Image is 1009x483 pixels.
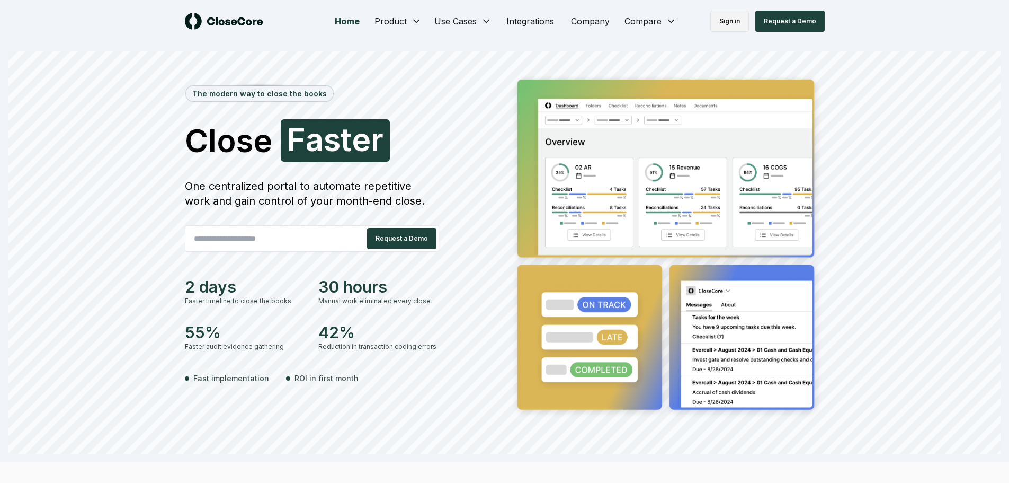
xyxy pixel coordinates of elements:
button: Compare [618,11,683,32]
div: The modern way to close the books [186,86,333,101]
button: Request a Demo [367,228,436,249]
span: Fast implementation [193,373,269,384]
a: Company [562,11,618,32]
span: ROI in first month [294,373,359,384]
span: Compare [624,15,662,28]
button: Product [368,11,428,32]
img: logo [185,13,263,30]
span: e [352,124,371,155]
button: Use Cases [428,11,498,32]
img: Jumbotron [509,72,825,421]
div: Reduction in transaction coding errors [318,342,439,352]
button: Request a Demo [755,11,825,32]
div: 42% [318,323,439,342]
div: Faster audit evidence gathering [185,342,306,352]
div: Manual work eliminated every close [318,296,439,306]
span: Close [185,125,272,156]
span: t [341,124,352,155]
div: One centralized portal to automate repetitive work and gain control of your month-end close. [185,179,439,208]
div: 30 hours [318,277,439,296]
div: 2 days [185,277,306,296]
a: Integrations [498,11,562,32]
a: Home [326,11,368,32]
span: F [287,124,306,155]
span: a [306,124,324,155]
span: Product [374,15,407,28]
div: 55% [185,323,306,342]
div: Faster timeline to close the books [185,296,306,306]
span: s [324,124,341,155]
a: Sign in [710,11,749,32]
span: r [371,124,383,155]
span: Use Cases [434,15,477,28]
